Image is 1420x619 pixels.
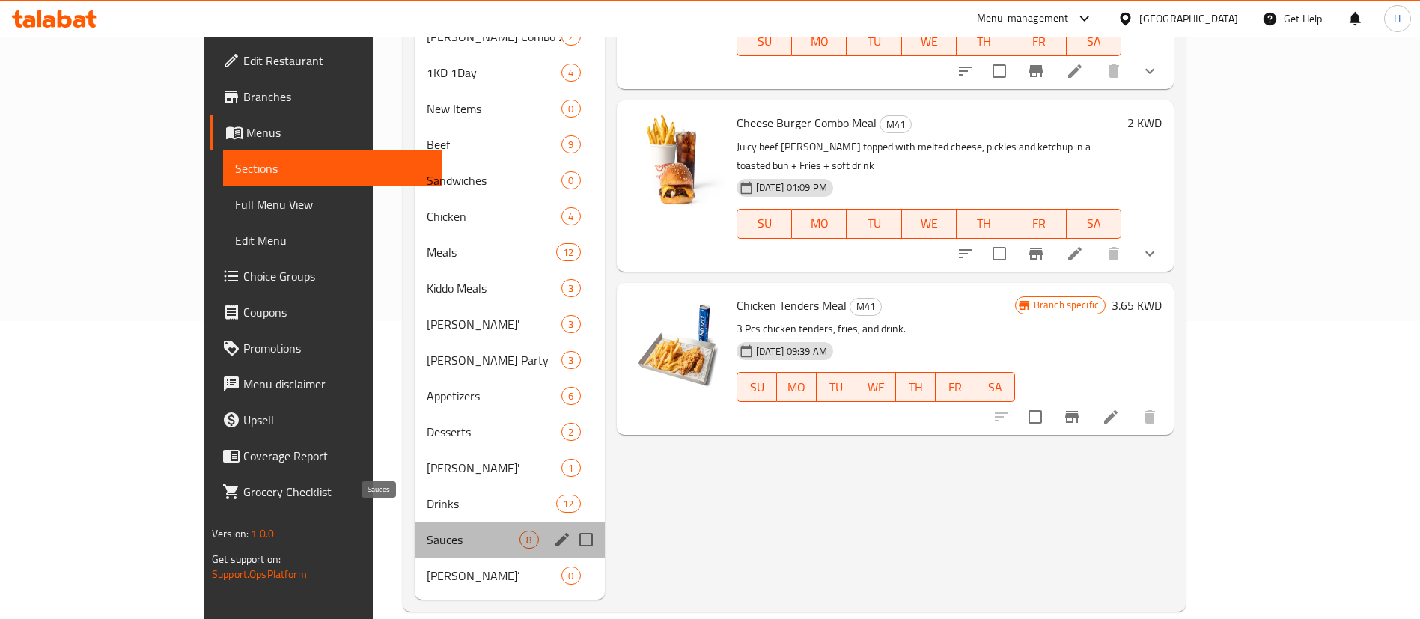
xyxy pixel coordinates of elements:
div: items [561,387,580,405]
button: delete [1132,399,1168,435]
button: MO [777,372,817,402]
span: SU [743,213,786,234]
div: Desserts2 [415,414,604,450]
span: WE [908,31,951,52]
button: FR [1011,209,1066,239]
span: MO [783,376,811,398]
a: Edit Restaurant [210,43,442,79]
div: items [561,279,580,297]
span: Meals [427,243,556,261]
span: 3 [562,281,579,296]
span: Desserts [427,423,561,441]
span: Select to update [1020,401,1051,433]
span: Chicken Tenders Meal [737,294,847,317]
span: SA [981,376,1009,398]
a: Sections [223,150,442,186]
button: WE [856,372,896,402]
span: Menus [246,124,430,141]
span: 4 [562,66,579,80]
img: Chicken Tenders Meal [629,295,725,391]
div: [PERSON_NAME] Party3 [415,342,604,378]
a: Branches [210,79,442,115]
span: Sauces [427,531,519,549]
button: FR [1011,26,1066,56]
div: [GEOGRAPHIC_DATA] [1139,10,1238,27]
button: SU [737,372,777,402]
span: Full Menu View [235,195,430,213]
img: Cheese Burger Combo Meal [629,112,725,208]
span: M41 [880,116,911,133]
span: SU [743,31,786,52]
span: 4 [562,210,579,224]
span: Edit Restaurant [243,52,430,70]
span: 8 [520,533,537,547]
div: New Items0 [415,91,604,126]
div: Wacha Smokin' [427,315,561,333]
button: SA [1067,209,1121,239]
div: Sandwiches [427,171,561,189]
button: sort-choices [948,236,984,272]
p: 3 Pcs chicken tenders, fries, and drink. [737,320,1015,338]
button: SA [975,372,1015,402]
button: TH [957,209,1011,239]
span: 3 [562,353,579,368]
span: H [1394,10,1401,27]
div: Wacha Cookin' [427,459,561,477]
span: TU [853,213,895,234]
div: [PERSON_NAME]'3 [415,306,604,342]
svg: Show Choices [1141,62,1159,80]
button: edit [551,528,573,551]
div: 1KD 1Day4 [415,55,604,91]
span: SU [743,376,771,398]
span: 12 [557,497,579,511]
span: Promotions [243,339,430,357]
span: FR [1017,213,1060,234]
span: SA [1073,213,1115,234]
span: [PERSON_NAME] Party [427,351,561,369]
span: 12 [557,246,579,260]
div: items [561,315,580,333]
div: New Items [427,100,561,118]
span: [PERSON_NAME]’ [427,567,561,585]
div: Beef9 [415,126,604,162]
span: 2 [562,425,579,439]
span: 0 [562,174,579,188]
div: Meals12 [415,234,604,270]
div: [PERSON_NAME]'1 [415,450,604,486]
span: 1 [562,461,579,475]
div: Kiddo Meals3 [415,270,604,306]
span: WE [908,213,951,234]
div: Appetizers6 [415,378,604,414]
span: Version: [212,524,249,543]
button: TH [957,26,1011,56]
div: items [556,243,580,261]
span: 3 [562,317,579,332]
span: TH [963,31,1005,52]
div: 1KD 1Day [427,64,561,82]
a: Grocery Checklist [210,474,442,510]
span: [DATE] 09:39 AM [750,344,833,359]
div: items [561,100,580,118]
h6: 2 KWD [1127,112,1162,133]
button: Branch-specific-item [1054,399,1090,435]
button: Branch-specific-item [1018,53,1054,89]
span: Cheese Burger Combo Meal [737,112,877,134]
button: MO [792,26,847,56]
button: TU [847,26,901,56]
span: M41 [850,298,881,315]
button: delete [1096,53,1132,89]
p: Juicy beef [PERSON_NAME] topped with melted cheese, pickles and ketchup in a toasted bun + Fries ... [737,138,1121,175]
div: Chicken4 [415,198,604,234]
span: FR [942,376,969,398]
a: Coverage Report [210,438,442,474]
a: Menu disclaimer [210,366,442,402]
a: Edit menu item [1066,62,1084,80]
span: 6 [562,389,579,403]
div: Sandwiches0 [415,162,604,198]
a: Menus [210,115,442,150]
div: items [561,423,580,441]
svg: Show Choices [1141,245,1159,263]
span: TU [853,31,895,52]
